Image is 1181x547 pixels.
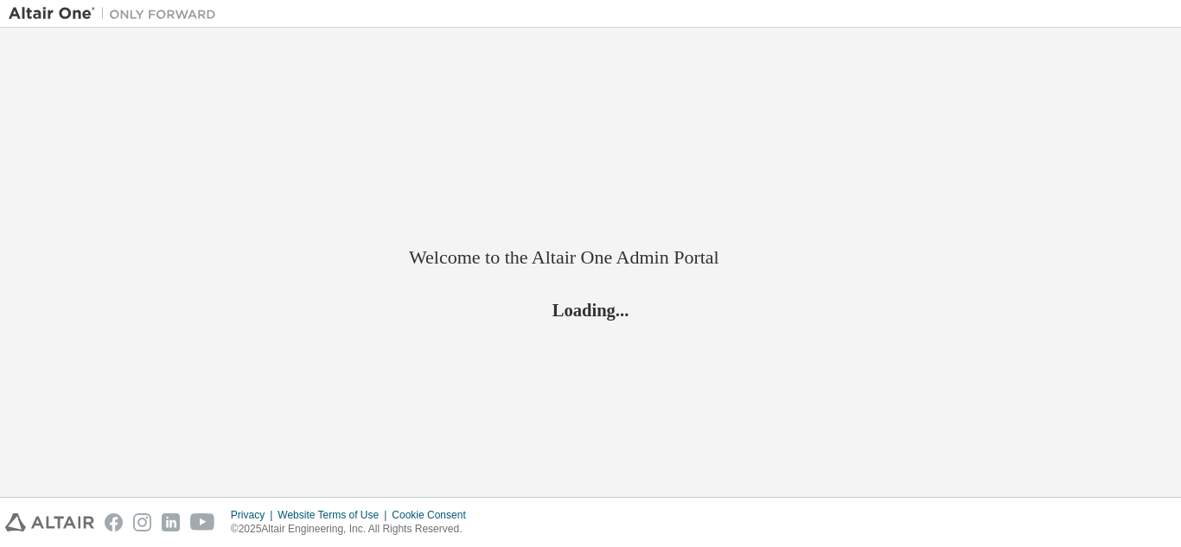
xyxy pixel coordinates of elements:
div: Website Terms of Use [278,508,392,522]
h2: Loading... [409,298,772,321]
img: instagram.svg [133,513,151,531]
img: youtube.svg [190,513,215,531]
div: Privacy [231,508,278,522]
img: altair_logo.svg [5,513,94,531]
img: Altair One [9,5,225,22]
img: linkedin.svg [162,513,180,531]
h2: Welcome to the Altair One Admin Portal [409,245,772,270]
p: © 2025 Altair Engineering, Inc. All Rights Reserved. [231,522,476,537]
div: Cookie Consent [392,508,476,522]
img: facebook.svg [105,513,123,531]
